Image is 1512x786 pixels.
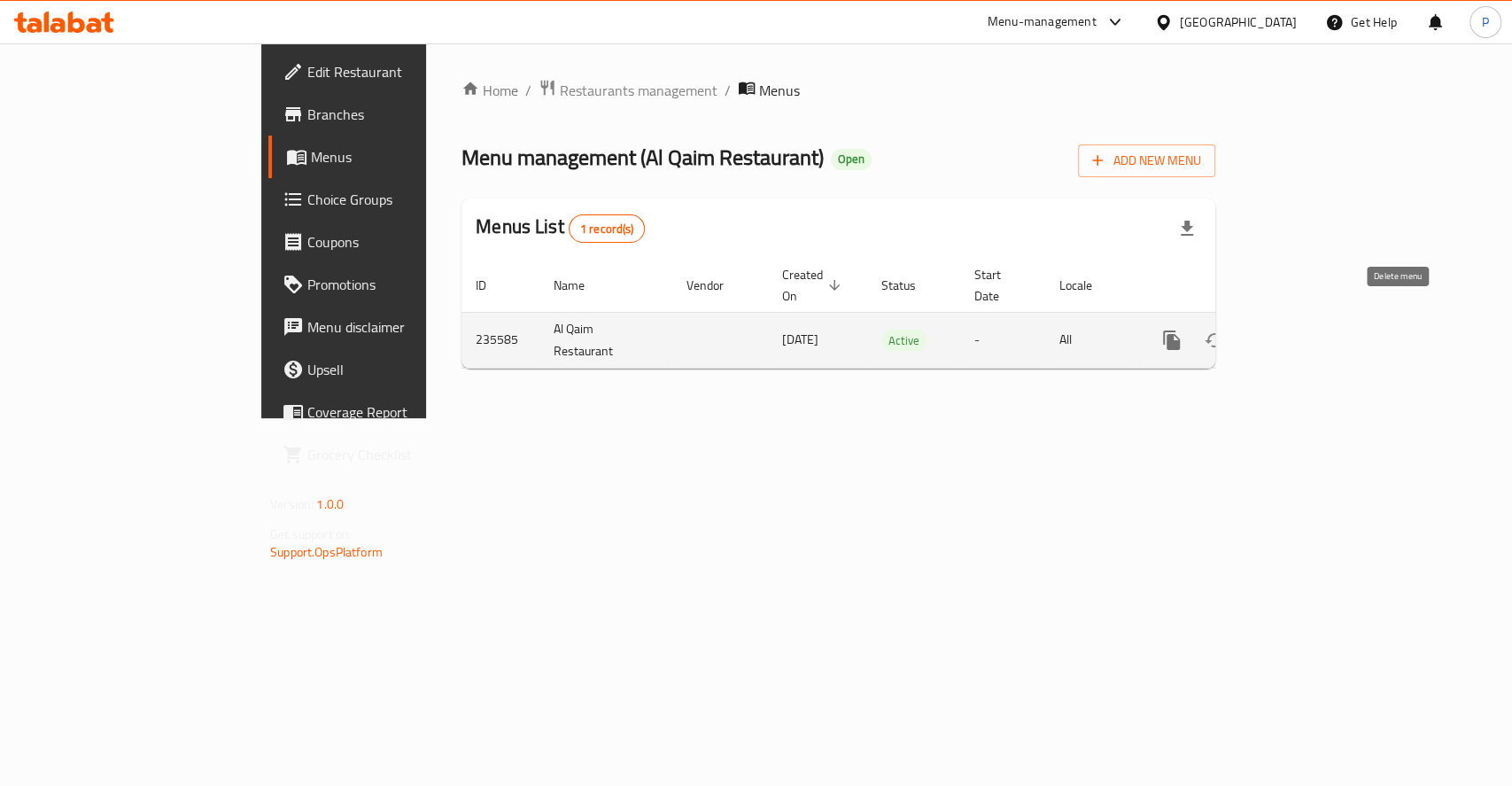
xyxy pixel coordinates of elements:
span: Upsell [307,359,500,380]
li: / [525,80,531,101]
span: 1.0.0 [316,493,344,516]
span: Created On [782,264,846,307]
span: Vendor [686,275,747,296]
a: Branches [268,93,514,136]
a: Menus [268,136,514,178]
span: Start Date [974,264,1024,307]
h2: Menus List [476,214,645,243]
span: [DATE] [782,328,818,351]
span: Restaurants management [560,80,717,101]
div: Total records count [569,214,646,243]
span: Edit Restaurant [307,61,500,82]
li: / [725,80,731,101]
table: enhanced table [461,259,1335,369]
span: Menus [311,146,500,167]
span: Grocery Checklist [307,444,500,465]
a: Upsell [268,348,514,391]
span: Name [554,275,608,296]
div: Menu-management [988,12,1097,33]
span: Coupons [307,231,500,253]
span: Open [831,152,872,167]
a: Edit Restaurant [268,51,514,93]
span: Menu disclaimer [307,316,500,338]
span: Status [881,275,939,296]
span: Promotions [307,274,500,295]
span: Branches [307,104,500,125]
span: Menu management ( Al Qaim Restaurant ) [461,137,824,177]
a: Restaurants management [539,79,717,102]
a: Coverage Report [268,391,514,433]
a: Choice Groups [268,178,514,221]
span: Active [881,331,927,351]
span: Version: [270,493,314,516]
th: Actions [1136,259,1335,313]
div: Open [831,149,872,170]
nav: breadcrumb [461,79,1215,102]
button: more [1151,319,1193,362]
div: [GEOGRAPHIC_DATA] [1180,12,1297,32]
a: Menu disclaimer [268,306,514,348]
button: Add New Menu [1078,144,1215,177]
span: Coverage Report [307,401,500,423]
td: - [960,312,1045,368]
span: Add New Menu [1092,150,1201,172]
span: Menus [759,80,800,101]
a: Promotions [268,263,514,306]
span: Get support on: [270,523,352,546]
button: Change Status [1193,319,1236,362]
div: Export file [1166,207,1208,250]
td: Al Qaim Restaurant [539,312,672,368]
a: Coupons [268,221,514,263]
a: Support.OpsPlatform [270,541,383,564]
span: P [1482,12,1489,32]
span: Locale [1059,275,1115,296]
span: Choice Groups [307,189,500,210]
span: 1 record(s) [570,221,645,237]
td: All [1045,312,1136,368]
a: Grocery Checklist [268,433,514,476]
span: ID [476,275,509,296]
